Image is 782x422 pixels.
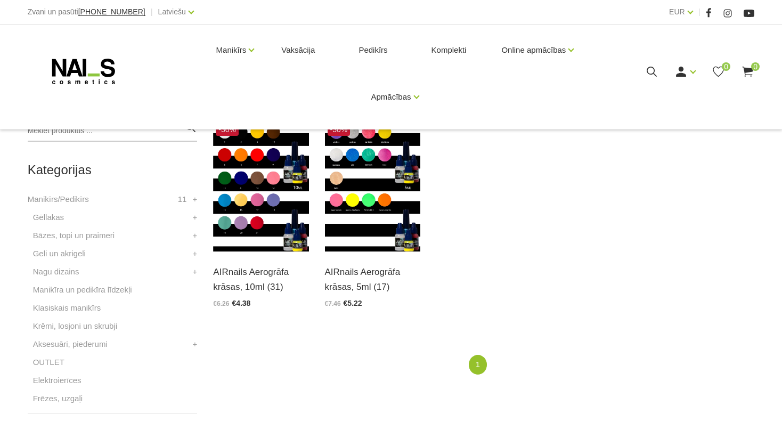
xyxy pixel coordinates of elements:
[28,120,198,142] input: Meklēt produktus ...
[33,265,79,278] a: Nagu dizains
[751,62,760,71] span: 0
[28,163,198,177] h2: Kategorijas
[344,299,362,307] span: €5.22
[28,5,145,19] div: Zvani un pasūti
[33,247,86,260] a: Geli un akrigeli
[741,65,754,78] a: 0
[78,8,145,16] a: [PHONE_NUMBER]
[213,120,308,251] img: Daudzveidīgas krāsas aerogrāfijas mākslai....
[213,355,754,375] nav: catalog-product-list
[325,300,341,307] span: €7.46
[33,283,132,296] a: Manikīra un pedikīra līdzekļi
[28,193,89,206] a: Manikīrs/Pedikīrs
[328,123,351,136] span: -30%
[178,193,187,206] span: 11
[33,356,64,369] a: OUTLET
[501,29,566,71] a: Online apmācības
[712,65,725,78] a: 0
[193,229,198,242] a: +
[698,5,700,19] span: |
[423,25,475,76] a: Komplekti
[193,265,198,278] a: +
[325,265,420,294] a: AIRnails Aerogrāfa krāsas, 5ml (17)
[325,120,420,251] img: Daudzveidīgas krāsas aerogrāfijas mākslai....
[33,211,64,224] a: Gēllakas
[33,229,115,242] a: Bāzes, topi un praimeri
[350,25,396,76] a: Pedikīrs
[469,355,487,375] a: 1
[33,374,82,387] a: Elektroierīces
[193,211,198,224] a: +
[193,247,198,260] a: +
[216,123,239,136] span: -30%
[78,7,145,16] span: [PHONE_NUMBER]
[33,302,101,314] a: Klasiskais manikīrs
[232,299,250,307] span: €4.38
[151,5,153,19] span: |
[216,29,247,71] a: Manikīrs
[158,5,186,18] a: Latviešu
[371,76,411,118] a: Apmācības
[193,338,198,351] a: +
[213,300,229,307] span: €6.26
[33,338,108,351] a: Aksesuāri, piederumi
[669,5,685,18] a: EUR
[722,62,730,71] span: 0
[33,392,83,405] a: Frēzes, uzgaļi
[193,193,198,206] a: +
[213,265,308,294] a: AIRnails Aerogrāfa krāsas, 10ml (31)
[33,320,117,332] a: Krēmi, losjoni un skrubji
[273,25,323,76] a: Vaksācija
